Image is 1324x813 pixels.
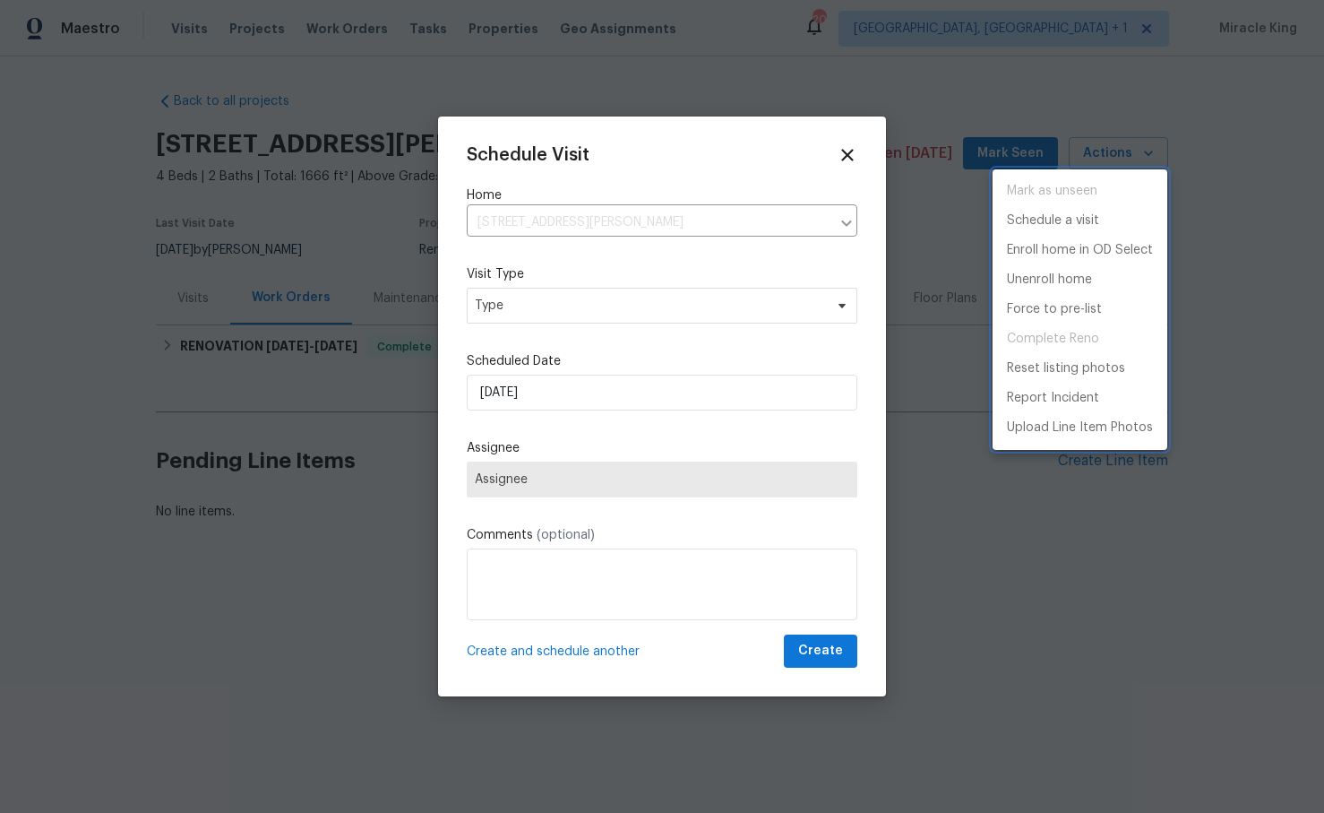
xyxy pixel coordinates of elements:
[993,324,1167,354] span: Project is already completed
[1007,212,1099,230] p: Schedule a visit
[1007,359,1125,378] p: Reset listing photos
[1007,300,1102,319] p: Force to pre-list
[1007,419,1153,437] p: Upload Line Item Photos
[1007,241,1153,260] p: Enroll home in OD Select
[1007,389,1099,408] p: Report Incident
[1007,271,1092,290] p: Unenroll home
